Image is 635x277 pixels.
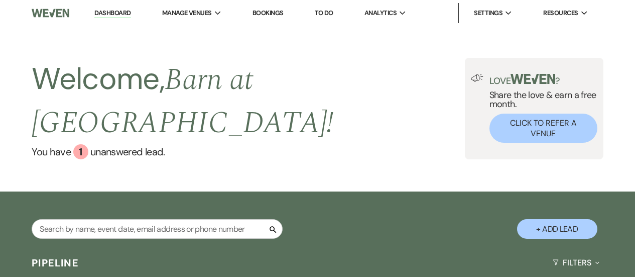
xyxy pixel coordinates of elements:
span: Manage Venues [162,8,212,18]
span: Settings [474,8,502,18]
img: loud-speaker-illustration.svg [471,74,483,82]
button: Filters [549,249,603,276]
button: + Add Lead [517,219,597,239]
a: You have 1 unanswered lead. [32,144,465,159]
div: 1 [73,144,88,159]
a: Bookings [252,9,284,17]
div: Share the love & earn a free month. [483,74,597,143]
img: weven-logo-green.svg [511,74,555,84]
span: Barn at [GEOGRAPHIC_DATA] ! [32,57,334,146]
input: Search by name, event date, email address or phone number [32,219,283,239]
h3: Pipeline [32,256,79,270]
a: Dashboard [94,9,131,18]
img: Weven Logo [32,3,69,24]
h2: Welcome, [32,58,465,144]
button: Click to Refer a Venue [489,114,597,143]
span: Analytics [364,8,397,18]
a: To Do [315,9,333,17]
p: Love ? [489,74,597,85]
span: Resources [543,8,578,18]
